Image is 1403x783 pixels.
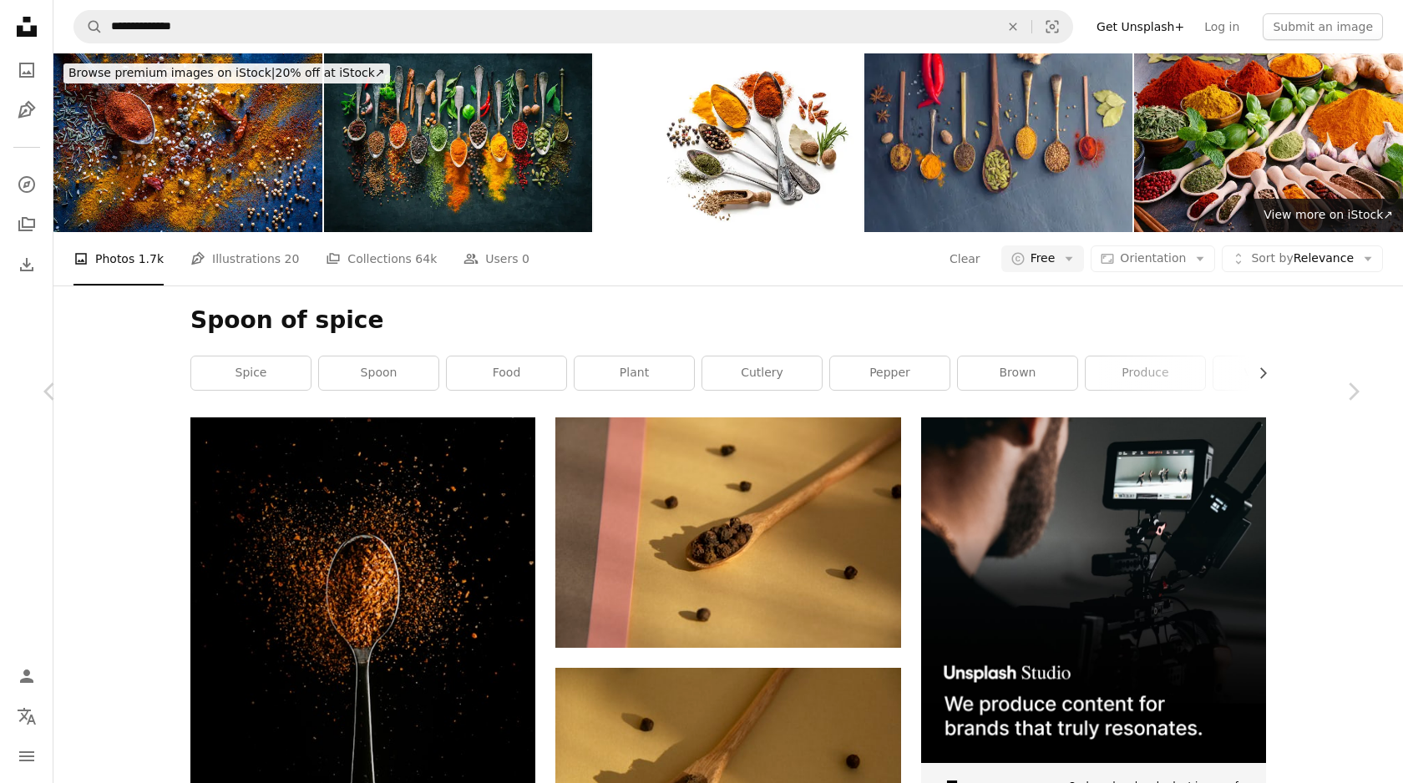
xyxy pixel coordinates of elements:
[1031,250,1056,267] span: Free
[1251,250,1354,267] span: Relevance
[1303,311,1403,472] a: Next
[958,356,1077,390] a: brown
[921,417,1266,762] img: file-1715652217532-464736461acbimage
[191,356,311,390] a: spice
[594,53,863,232] img: Spices and herbs in old spoons isolated on white background
[68,66,385,79] span: 20% off at iStock ↗
[190,232,299,285] a: Illustrations 20
[10,248,43,281] a: Download History
[949,245,981,272] button: Clear
[830,356,950,390] a: pepper
[1248,356,1266,390] button: scroll list to the right
[995,11,1031,43] button: Clear
[73,10,1073,43] form: Find visuals sitewide
[10,208,43,241] a: Collections
[1091,245,1215,272] button: Orientation
[1251,251,1293,265] span: Sort by
[10,659,43,693] a: Log in / Sign up
[555,417,900,647] img: brown wooden spoon with black beans
[319,356,438,390] a: spoon
[10,740,43,773] button: Menu
[415,250,437,268] span: 64k
[1032,11,1072,43] button: Visual search
[10,93,43,127] a: Illustrations
[1194,13,1249,40] a: Log in
[53,53,322,232] img: Ground spices background
[1134,53,1403,232] img: Variety of spices and herbs on kitchen table
[1120,251,1186,265] span: Orientation
[10,168,43,201] a: Explore
[1001,245,1085,272] button: Free
[463,232,529,285] a: Users 0
[190,640,535,655] a: a planet in space
[1213,356,1333,390] a: vegetable
[1254,199,1403,232] a: View more on iStock↗
[190,306,1266,336] h1: Spoon of spice
[285,250,300,268] span: 20
[1222,245,1383,272] button: Sort byRelevance
[447,356,566,390] a: food
[10,700,43,733] button: Language
[1263,13,1383,40] button: Submit an image
[1086,356,1205,390] a: produce
[555,525,900,540] a: brown wooden spoon with black beans
[74,11,103,43] button: Search Unsplash
[10,53,43,87] a: Photos
[522,250,529,268] span: 0
[1264,208,1393,221] span: View more on iStock ↗
[326,232,437,285] a: Collections 64k
[53,53,400,93] a: Browse premium images on iStock|20% off at iStock↗
[324,53,593,232] img: Herbs and spices for cooking on dark background
[575,356,694,390] a: plant
[1086,13,1194,40] a: Get Unsplash+
[68,66,275,79] span: Browse premium images on iStock |
[864,53,1133,232] img: Variety of herbs and spices on slate background.
[702,356,822,390] a: cutlery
